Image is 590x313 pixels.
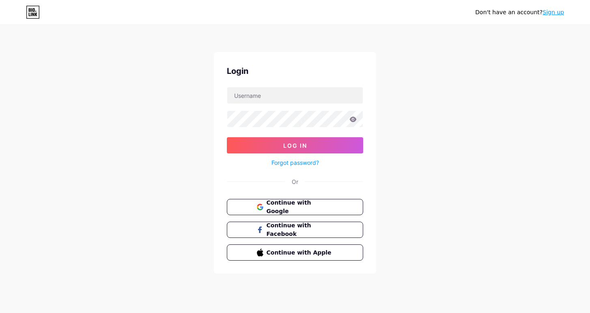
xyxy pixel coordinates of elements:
[271,158,319,167] a: Forgot password?
[475,8,564,17] div: Don't have an account?
[283,142,307,149] span: Log In
[227,244,363,261] button: Continue with Apple
[227,65,363,77] div: Login
[227,199,363,215] button: Continue with Google
[292,177,298,186] div: Or
[227,87,363,104] input: Username
[267,248,334,257] span: Continue with Apple
[227,222,363,238] button: Continue with Facebook
[267,199,334,216] span: Continue with Google
[267,221,334,238] span: Continue with Facebook
[543,9,564,15] a: Sign up
[227,137,363,153] button: Log In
